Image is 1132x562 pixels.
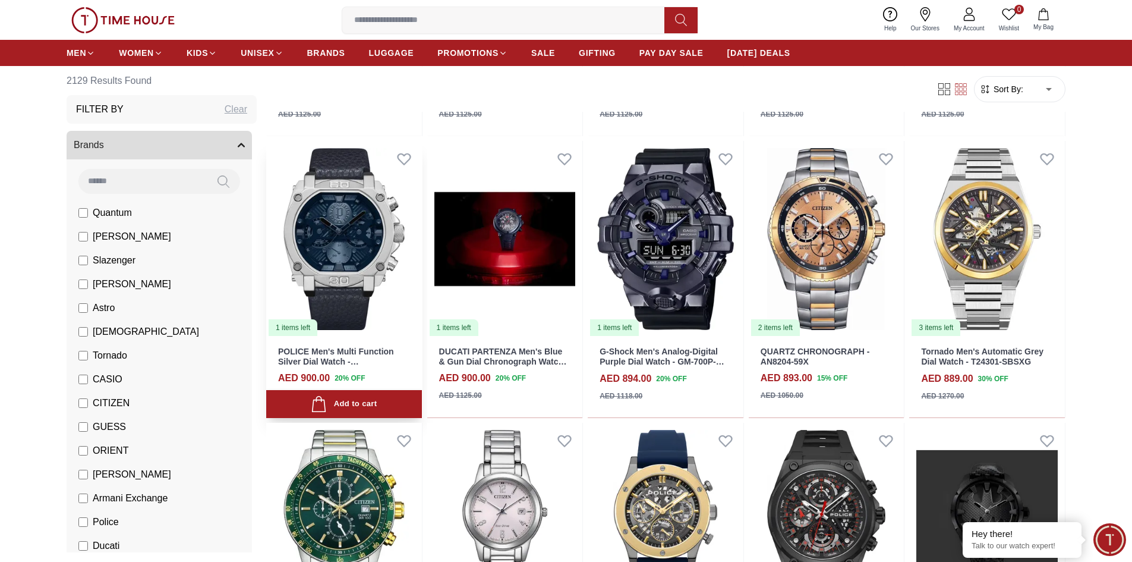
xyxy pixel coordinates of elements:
[78,280,88,289] input: [PERSON_NAME]
[588,141,743,337] a: G-Shock Men's Analog-Digital Purple Dial Watch - GM-700P-6ADR1 items left
[369,42,414,64] a: LUGGAGE
[78,446,88,456] input: ORIENT
[266,141,422,337] img: POLICE Men's Multi Function Silver Dial Watch - PEWJF2226802
[904,5,947,35] a: Our Stores
[531,47,555,59] span: SALE
[93,515,119,529] span: Police
[93,372,122,387] span: CASIO
[78,303,88,313] input: Astro
[656,373,686,384] span: 20 % OFF
[437,42,507,64] a: PROMOTIONS
[992,5,1026,35] a: 0Wishlist
[921,391,964,401] div: AED 1270.00
[67,47,86,59] span: MEN
[1026,6,1061,34] button: My Bag
[311,396,377,412] div: Add to cart
[439,109,482,120] div: AED 1125.00
[78,256,88,265] input: Slazenger
[74,138,104,152] span: Brands
[71,7,175,33] img: ...
[1014,5,1024,14] span: 0
[93,230,171,244] span: [PERSON_NAME]
[119,47,154,59] span: WOMEN
[972,528,1073,540] div: Hey there!
[78,375,88,384] input: CASIO
[430,319,478,336] div: 1 items left
[761,109,803,120] div: AED 1125.00
[93,444,128,458] span: ORIENT
[266,390,422,418] button: Add to cart
[600,391,642,401] div: AED 1118.00
[307,47,345,59] span: BRANDS
[278,371,330,385] h4: AED 900.00
[1029,23,1058,32] span: My Bag
[78,327,88,337] input: [DEMOGRAPHIC_DATA]
[761,371,812,385] h4: AED 893.00
[78,351,88,360] input: Tornado
[76,102,124,117] h3: Filter By
[600,347,724,376] a: G-Shock Men's Analog-Digital Purple Dial Watch - GM-700P-6ADR
[78,208,88,218] input: Quantum
[1093,523,1126,556] div: Chat Widget
[600,109,642,120] div: AED 1125.00
[921,109,964,120] div: AED 1125.00
[93,491,168,506] span: Armani Exchange
[93,348,127,363] span: Tornado
[817,373,847,384] span: 15 % OFF
[67,67,257,95] h6: 2129 Results Found
[579,42,616,64] a: GIFTING
[727,47,790,59] span: [DATE] DEALS
[93,467,171,482] span: [PERSON_NAME]
[949,24,989,33] span: My Account
[225,102,247,117] div: Clear
[67,42,95,64] a: MEN
[278,109,321,120] div: AED 1125.00
[877,5,904,35] a: Help
[921,372,973,386] h4: AED 889.00
[93,301,115,315] span: Astro
[921,347,1043,366] a: Tornado Men's Automatic Grey Dial Watch - T24301-SBSXG
[93,420,126,434] span: GUESS
[78,517,88,527] input: Police
[439,347,569,376] a: DUCATI PARTENZA Men's Blue & Gun Dial Chronograph Watch - DTWGO0000205
[78,422,88,432] input: GUESS
[439,371,491,385] h4: AED 900.00
[369,47,414,59] span: LUGGAGE
[437,47,499,59] span: PROMOTIONS
[912,319,960,336] div: 3 items left
[278,347,394,376] a: POLICE Men's Multi Function Silver Dial Watch - PEWJF2226802
[906,24,944,33] span: Our Stores
[579,47,616,59] span: GIFTING
[427,141,583,337] img: DUCATI PARTENZA Men's Blue & Gun Dial Chronograph Watch - DTWGO0000205
[187,47,208,59] span: KIDS
[439,390,482,401] div: AED 1125.00
[751,319,800,336] div: 2 items left
[269,319,317,336] div: 1 items left
[93,277,171,291] span: [PERSON_NAME]
[67,131,252,159] button: Brands
[909,141,1065,337] a: Tornado Men's Automatic Grey Dial Watch - T24301-SBSXG3 items left
[187,42,217,64] a: KIDS
[93,325,199,339] span: [DEMOGRAPHIC_DATA]
[761,390,803,401] div: AED 1050.00
[78,494,88,503] input: Armani Exchange
[531,42,555,64] a: SALE
[639,47,704,59] span: PAY DAY SALE
[909,141,1065,337] img: Tornado Men's Automatic Grey Dial Watch - T24301-SBSXG
[727,42,790,64] a: [DATE] DEALS
[93,539,119,553] span: Ducati
[991,83,1023,95] span: Sort By:
[978,373,1008,384] span: 30 % OFF
[78,470,88,479] input: [PERSON_NAME]
[241,42,283,64] a: UNISEX
[307,42,345,64] a: BRANDS
[749,141,904,337] img: QUARTZ CHRONOGRAPH - AN8204-59X
[78,398,88,408] input: CITIZEN
[93,396,130,410] span: CITIZEN
[639,42,704,64] a: PAY DAY SALE
[994,24,1024,33] span: Wishlist
[93,206,132,220] span: Quantum
[241,47,274,59] span: UNISEX
[496,373,526,384] span: 20 % OFF
[427,141,583,337] a: DUCATI PARTENZA Men's Blue & Gun Dial Chronograph Watch - DTWGO00002051 items left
